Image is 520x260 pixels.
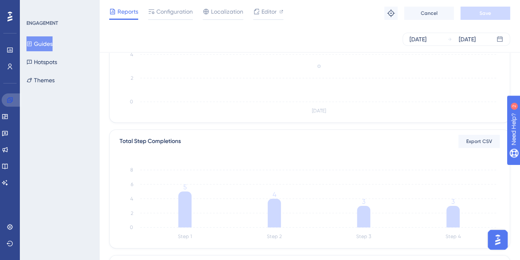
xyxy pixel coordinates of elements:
[131,75,133,81] tspan: 2
[131,181,133,187] tspan: 6
[211,7,243,17] span: Localization
[131,210,133,216] tspan: 2
[130,52,133,57] tspan: 4
[356,234,371,239] tspan: Step 3
[362,198,365,205] tspan: 3
[312,108,326,114] tspan: [DATE]
[58,4,60,11] div: 2
[273,191,276,198] tspan: 4
[183,183,187,191] tspan: 5
[451,198,455,205] tspan: 3
[458,135,500,148] button: Export CSV
[26,36,53,51] button: Guides
[19,2,52,12] span: Need Help?
[404,7,454,20] button: Cancel
[26,55,57,69] button: Hotspots
[460,7,510,20] button: Save
[26,73,55,88] button: Themes
[261,7,277,17] span: Editor
[130,99,133,105] tspan: 0
[178,234,192,239] tspan: Step 1
[117,7,138,17] span: Reports
[485,227,510,252] iframe: UserGuiding AI Assistant Launcher
[459,34,476,44] div: [DATE]
[156,7,193,17] span: Configuration
[479,10,491,17] span: Save
[26,20,58,26] div: ENGAGEMENT
[446,234,461,239] tspan: Step 4
[120,136,181,146] div: Total Step Completions
[130,224,133,230] tspan: 0
[130,167,133,173] tspan: 8
[410,34,427,44] div: [DATE]
[466,138,492,145] span: Export CSV
[421,10,438,17] span: Cancel
[267,234,282,239] tspan: Step 2
[130,196,133,202] tspan: 4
